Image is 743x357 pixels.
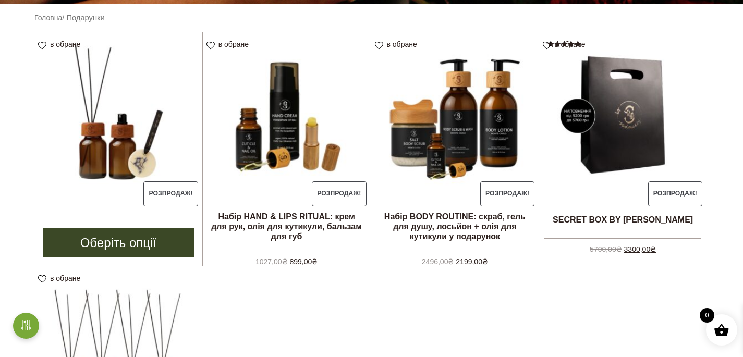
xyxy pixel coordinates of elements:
span: в обране [555,40,585,48]
a: в обране [543,40,589,48]
span: в обране [218,40,249,48]
span: ₴ [616,245,622,253]
a: Розпродаж! Набір BODY ROUTINE: скраб, гель для душу, лосьйон + олія для кутикули у подарунок [371,32,539,255]
bdi: 2199,00 [456,257,488,266]
span: Розпродаж! [648,181,703,206]
h2: Набір HAND & LIPS RITUAL: крем для рук, олія для кутикули, бальзам для губ [203,207,371,246]
span: ₴ [448,257,454,266]
img: unfavourite.svg [38,42,46,50]
h2: SECRET BOX BY [PERSON_NAME] [539,207,707,233]
a: Розпродаж! SECRET BOX BY [PERSON_NAME]Оцінено в 5.00 з 5 [539,32,707,255]
span: в обране [50,40,80,48]
img: unfavourite.svg [206,42,215,50]
a: в обране [206,40,252,48]
a: в обране [375,40,421,48]
img: unfavourite.svg [38,275,46,283]
span: ₴ [282,257,288,266]
bdi: 899,00 [289,257,318,266]
h2: Набір BODY ROUTINE: скраб, гель для душу, лосьйон + олія для кутикули у подарунок [371,207,539,246]
bdi: 3300,00 [624,245,656,253]
span: Розпродаж! [143,181,198,206]
span: ₴ [650,245,656,253]
span: Розпродаж! [480,181,535,206]
span: в обране [387,40,417,48]
a: Виберіть опції для " Набір HOME AROMA: аромадифузор, спрей для текстилю, аромасаше" [43,228,194,257]
a: Розпродаж! Набір HAND & LIPS RITUAL: крем для рук, олія для кутикули, бальзам для губ [203,32,371,255]
span: 0 [700,308,714,323]
img: unfavourite.svg [375,42,383,50]
img: unfavourite.svg [543,42,551,50]
bdi: 1027,00 [255,257,288,266]
span: Розпродаж! [312,181,367,206]
nav: Breadcrumb [34,12,709,23]
a: Розпродаж! [34,32,202,207]
span: ₴ [482,257,488,266]
a: в обране [38,40,84,48]
bdi: 5700,00 [590,245,622,253]
span: в обране [50,274,80,282]
bdi: 2496,00 [422,257,454,266]
a: в обране [38,274,84,282]
a: Головна [34,14,62,22]
span: ₴ [312,257,318,266]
